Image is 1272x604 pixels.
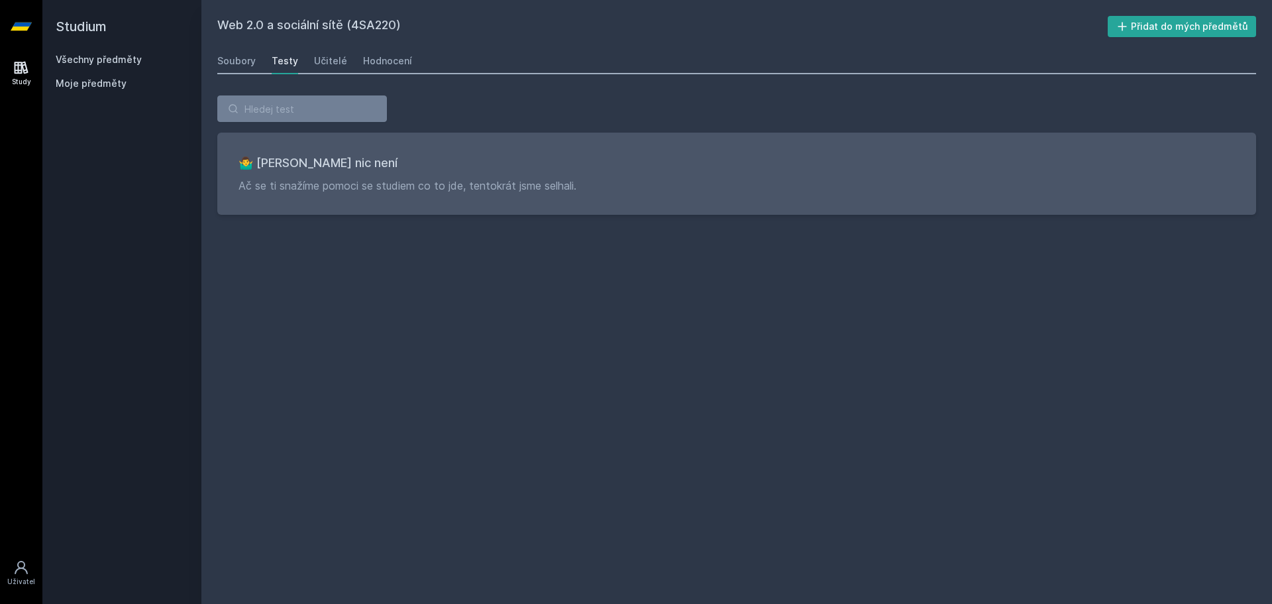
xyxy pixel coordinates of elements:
[217,54,256,68] div: Soubory
[363,48,412,74] a: Hodnocení
[238,154,1235,172] h3: 🤷‍♂️ [PERSON_NAME] nic není
[56,54,142,65] a: Všechny předměty
[314,48,347,74] a: Učitelé
[3,553,40,593] a: Uživatel
[1108,16,1257,37] button: Přidat do mých předmětů
[12,77,31,87] div: Study
[3,53,40,93] a: Study
[314,54,347,68] div: Učitelé
[238,178,1235,194] p: Ač se ti snažíme pomoci se studiem co to jde, tentokrát jsme selhali.
[217,16,1108,37] h2: Web 2.0 a sociální sítě (4SA220)
[363,54,412,68] div: Hodnocení
[56,77,127,90] span: Moje předměty
[272,54,298,68] div: Testy
[217,95,387,122] input: Hledej test
[7,577,35,587] div: Uživatel
[217,48,256,74] a: Soubory
[272,48,298,74] a: Testy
